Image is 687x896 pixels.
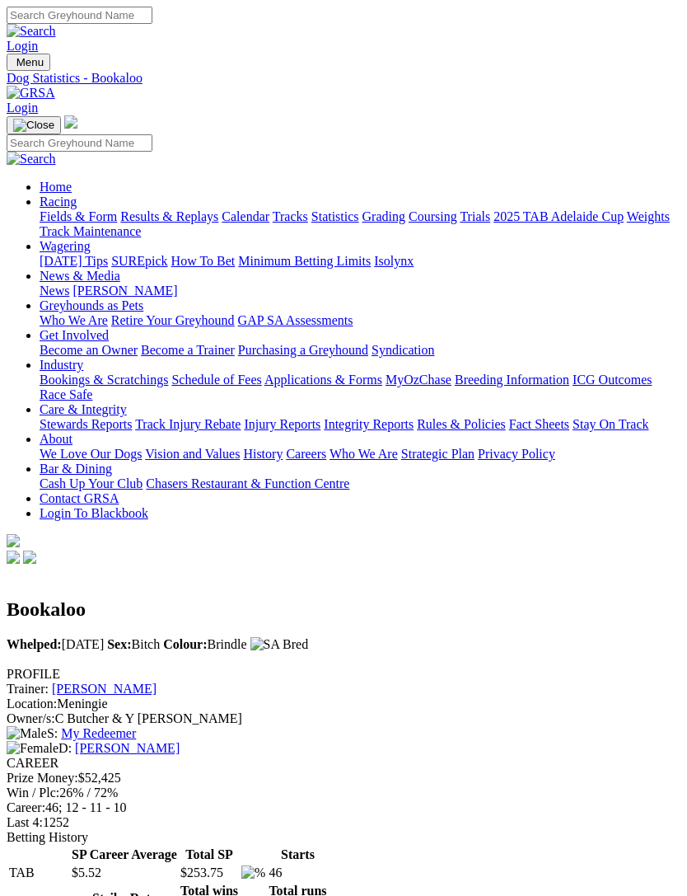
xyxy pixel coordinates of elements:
[40,373,168,387] a: Bookings & Scratchings
[111,254,167,268] a: SUREpick
[7,598,680,621] h2: Bookaloo
[40,358,83,372] a: Industry
[7,697,680,711] div: Meningie
[40,417,132,431] a: Stewards Reports
[40,313,108,327] a: Who We Are
[180,847,239,863] th: Total SP
[40,491,119,505] a: Contact GRSA
[417,417,506,431] a: Rules & Policies
[324,417,414,431] a: Integrity Reports
[40,447,142,461] a: We Love Our Dogs
[107,637,131,651] b: Sex:
[40,209,680,239] div: Racing
[409,209,457,223] a: Coursing
[40,209,117,223] a: Fields & Form
[23,551,36,564] img: twitter.svg
[40,506,148,520] a: Login To Blackbook
[7,134,152,152] input: Search
[7,771,680,786] div: $52,425
[238,313,353,327] a: GAP SA Assessments
[171,373,261,387] a: Schedule of Fees
[244,417,320,431] a: Injury Reports
[120,209,218,223] a: Results & Replays
[7,667,680,682] div: PROFILE
[16,56,44,68] span: Menu
[572,373,652,387] a: ICG Outcomes
[40,373,680,402] div: Industry
[40,239,91,253] a: Wagering
[61,726,136,740] a: My Redeemer
[627,209,670,223] a: Weights
[460,209,490,223] a: Trials
[572,417,648,431] a: Stay On Track
[7,116,61,134] button: Toggle navigation
[141,343,235,357] a: Become a Trainer
[7,741,58,756] img: Female
[146,476,349,490] a: Chasers Restaurant & Function Centre
[40,417,680,432] div: Care & Integrity
[7,101,38,115] a: Login
[7,24,56,39] img: Search
[40,313,680,328] div: Greyhounds as Pets
[401,447,474,461] a: Strategic Plan
[40,195,77,209] a: Racing
[7,800,45,814] span: Career:
[7,39,38,53] a: Login
[71,847,178,863] th: SP Career Average
[8,865,69,881] td: TAB
[111,313,235,327] a: Retire Your Greyhound
[264,373,382,387] a: Applications & Forms
[180,865,239,881] td: $253.75
[7,786,680,800] div: 26% / 72%
[171,254,236,268] a: How To Bet
[7,815,680,830] div: 1252
[64,115,77,129] img: logo-grsa-white.png
[40,476,680,491] div: Bar & Dining
[7,86,55,101] img: GRSA
[273,209,308,223] a: Tracks
[7,771,78,785] span: Prize Money:
[52,682,157,696] a: [PERSON_NAME]
[145,447,240,461] a: Vision and Values
[250,637,309,652] img: SA Bred
[478,447,555,461] a: Privacy Policy
[40,254,108,268] a: [DATE] Tips
[362,209,405,223] a: Grading
[163,637,207,651] b: Colour:
[243,447,283,461] a: History
[40,298,143,312] a: Greyhounds as Pets
[40,343,138,357] a: Become an Owner
[40,447,680,462] div: About
[372,343,434,357] a: Syndication
[40,180,72,194] a: Home
[7,551,20,564] img: facebook.svg
[7,152,56,167] img: Search
[7,54,50,71] button: Toggle navigation
[40,269,120,283] a: News & Media
[7,697,57,711] span: Location:
[7,815,43,829] span: Last 4:
[374,254,414,268] a: Isolynx
[107,637,160,651] span: Bitch
[75,741,180,755] a: [PERSON_NAME]
[7,637,62,651] b: Whelped:
[238,254,371,268] a: Minimum Betting Limits
[40,224,141,238] a: Track Maintenance
[241,866,265,880] img: %
[455,373,569,387] a: Breeding Information
[268,865,327,881] td: 46
[311,209,359,223] a: Statistics
[268,847,327,863] th: Starts
[222,209,269,223] a: Calendar
[7,682,49,696] span: Trainer:
[509,417,569,431] a: Fact Sheets
[7,830,680,845] div: Betting History
[7,637,104,651] span: [DATE]
[135,417,241,431] a: Track Injury Rebate
[40,284,680,298] div: News & Media
[7,71,680,86] a: Dog Statistics - Bookaloo
[13,119,54,132] img: Close
[40,476,143,490] a: Cash Up Your Club
[7,726,58,740] span: S:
